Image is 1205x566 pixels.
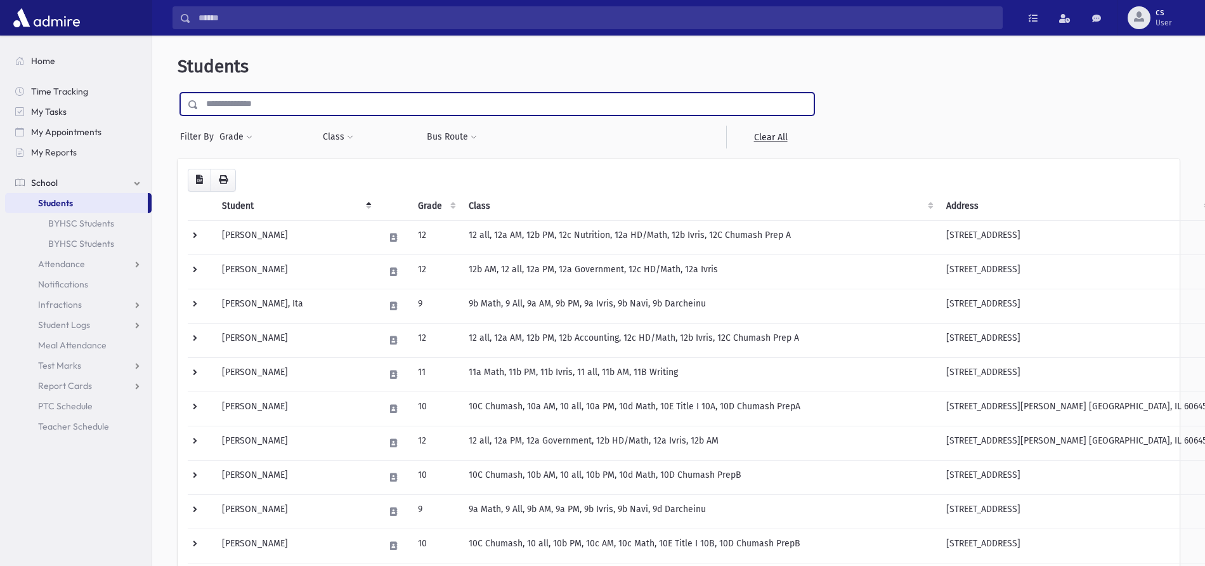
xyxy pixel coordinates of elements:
span: Time Tracking [31,86,88,97]
span: Test Marks [38,360,81,371]
td: 12 all, 12a AM, 12b PM, 12b Accounting, 12c HD/Math, 12b Ivris, 12C Chumash Prep A [461,323,939,357]
span: cs [1156,8,1172,18]
td: 10C Chumash, 10a AM, 10 all, 10a PM, 10d Math, 10E Title I 10A, 10D Chumash PrepA [461,392,939,426]
span: Infractions [38,299,82,310]
a: Attendance [5,254,152,274]
span: My Appointments [31,126,101,138]
span: Teacher Schedule [38,421,109,432]
a: Teacher Schedule [5,416,152,437]
button: Bus Route [426,126,478,148]
a: Infractions [5,294,152,315]
th: Student: activate to sort column descending [214,192,377,221]
a: My Reports [5,142,152,162]
span: Report Cards [38,380,92,392]
td: 10 [410,460,461,494]
a: Clear All [726,126,814,148]
a: Meal Attendance [5,335,152,355]
td: 9b Math, 9 All, 9a AM, 9b PM, 9a Ivris, 9b Navi, 9b Darcheinu [461,289,939,323]
td: 12 [410,220,461,254]
a: BYHSC Students [5,213,152,234]
td: 9a Math, 9 All, 9b AM, 9a PM, 9b Ivris, 9b Navi, 9d Darcheinu [461,494,939,529]
a: Notifications [5,274,152,294]
td: 12 [410,254,461,289]
a: School [5,173,152,193]
button: Grade [219,126,253,148]
input: Search [191,6,1002,29]
a: PTC Schedule [5,396,152,416]
span: Notifications [38,279,88,290]
span: School [31,177,58,188]
span: Filter By [180,130,219,143]
span: Student Logs [38,319,90,331]
td: 12 all, 12a AM, 12b PM, 12c Nutrition, 12a HD/Math, 12b Ivris, 12C Chumash Prep A [461,220,939,254]
span: Students [178,56,249,77]
a: Student Logs [5,315,152,335]
span: My Tasks [31,106,67,117]
a: My Appointments [5,122,152,142]
td: 10 [410,529,461,563]
td: 11a Math, 11b PM, 11b Ivris, 11 all, 11b AM, 11B Writing [461,357,939,392]
span: My Reports [31,147,77,158]
a: My Tasks [5,102,152,122]
span: PTC Schedule [38,400,93,412]
a: Time Tracking [5,81,152,102]
td: [PERSON_NAME] [214,254,377,289]
td: 10C Chumash, 10b AM, 10 all, 10b PM, 10d Math, 10D Chumash PrepB [461,460,939,494]
td: [PERSON_NAME] [214,460,377,494]
span: Home [31,55,55,67]
a: Test Marks [5,355,152,376]
button: CSV [188,169,211,192]
td: [PERSON_NAME] [214,529,377,563]
th: Grade: activate to sort column ascending [410,192,461,221]
span: Students [38,197,73,209]
td: 12b AM, 12 all, 12a PM, 12a Government, 12c HD/Math, 12a Ivris [461,254,939,289]
td: [PERSON_NAME] [214,494,377,529]
td: 9 [410,494,461,529]
td: 11 [410,357,461,392]
button: Print [211,169,236,192]
td: [PERSON_NAME] [214,357,377,392]
td: [PERSON_NAME] [214,426,377,460]
a: Students [5,193,148,213]
span: Meal Attendance [38,339,107,351]
td: [PERSON_NAME] [214,392,377,426]
td: 10 [410,392,461,426]
img: AdmirePro [10,5,83,30]
a: Report Cards [5,376,152,396]
a: BYHSC Students [5,234,152,254]
td: 9 [410,289,461,323]
button: Class [322,126,354,148]
td: 10C Chumash, 10 all, 10b PM, 10c AM, 10c Math, 10E Title I 10B, 10D Chumash PrepB [461,529,939,563]
td: [PERSON_NAME] [214,323,377,357]
td: [PERSON_NAME], Ita [214,289,377,323]
td: 12 [410,323,461,357]
td: 12 all, 12a PM, 12a Government, 12b HD/Math, 12a Ivris, 12b AM [461,426,939,460]
span: User [1156,18,1172,28]
span: Attendance [38,258,85,270]
td: 12 [410,426,461,460]
td: [PERSON_NAME] [214,220,377,254]
th: Class: activate to sort column ascending [461,192,939,221]
a: Home [5,51,152,71]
